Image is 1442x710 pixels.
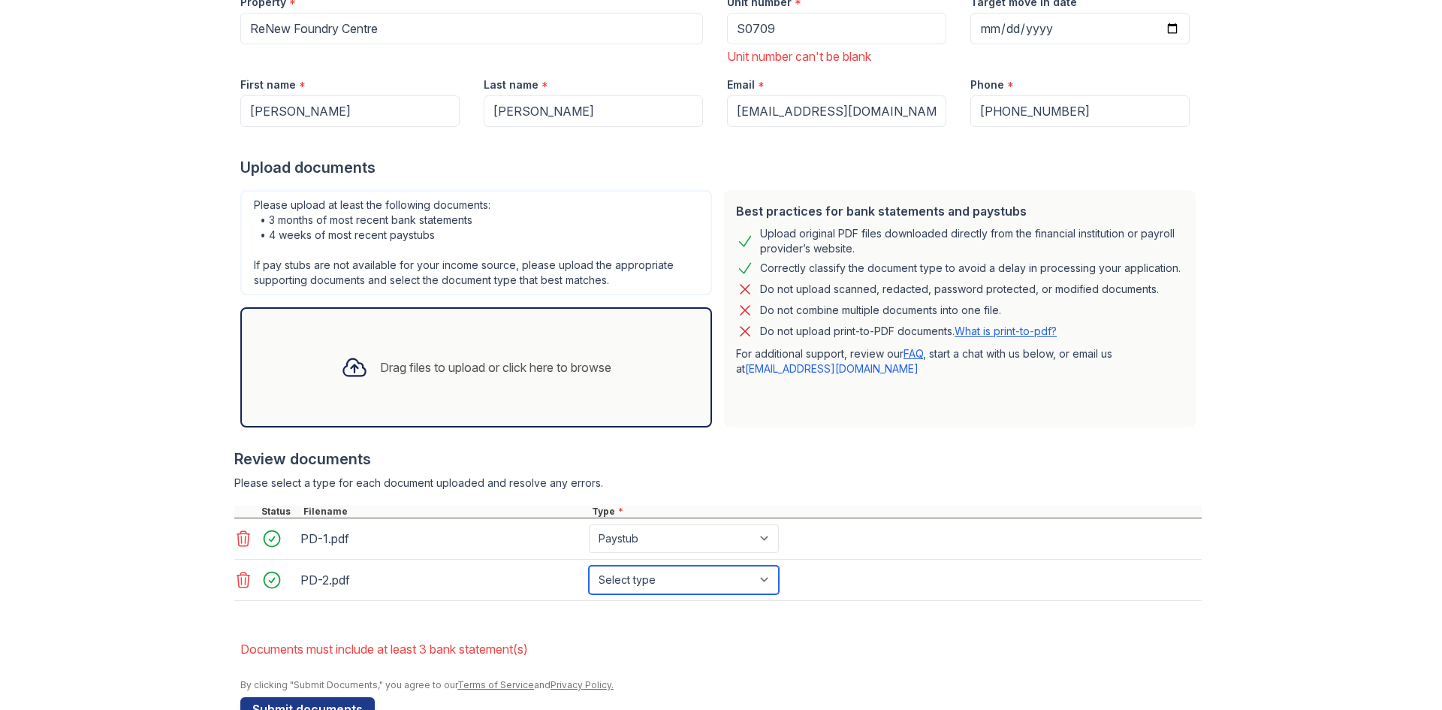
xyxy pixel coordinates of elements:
label: Email [727,77,755,92]
div: Best practices for bank statements and paystubs [736,202,1184,220]
a: Privacy Policy. [551,679,614,690]
div: Do not upload scanned, redacted, password protected, or modified documents. [760,280,1159,298]
a: FAQ [904,347,923,360]
div: Unit number can't be blank [727,47,946,65]
div: Please upload at least the following documents: • 3 months of most recent bank statements • 4 wee... [240,190,712,295]
div: Drag files to upload or click here to browse [380,358,611,376]
li: Documents must include at least 3 bank statement(s) [240,634,1202,664]
p: For additional support, review our , start a chat with us below, or email us at [736,346,1184,376]
div: Filename [300,506,589,518]
a: [EMAIL_ADDRESS][DOMAIN_NAME] [745,362,919,375]
label: Phone [970,77,1004,92]
div: Upload original PDF files downloaded directly from the financial institution or payroll provider’... [760,226,1184,256]
a: Terms of Service [457,679,534,690]
div: Correctly classify the document type to avoid a delay in processing your application. [760,259,1181,277]
div: Upload documents [240,157,1202,178]
div: Status [258,506,300,518]
label: First name [240,77,296,92]
div: Type [589,506,1202,518]
a: What is print-to-pdf? [955,325,1057,337]
div: PD-2.pdf [300,568,583,592]
label: Last name [484,77,538,92]
div: PD-1.pdf [300,527,583,551]
div: Review documents [234,449,1202,470]
div: Please select a type for each document uploaded and resolve any errors. [234,476,1202,491]
div: Do not combine multiple documents into one file. [760,301,1001,319]
p: Do not upload print-to-PDF documents. [760,324,1057,339]
div: By clicking "Submit Documents," you agree to our and [240,679,1202,691]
